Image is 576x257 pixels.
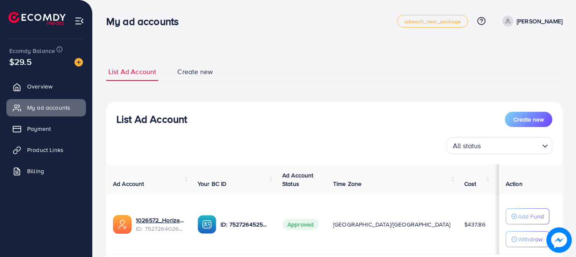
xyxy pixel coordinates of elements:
span: My ad accounts [27,103,70,112]
span: Ecomdy Balance [9,47,55,55]
a: Payment [6,120,86,137]
p: Withdraw [518,234,543,244]
button: Create new [505,112,552,127]
p: [PERSON_NAME] [517,16,562,26]
button: Withdraw [506,231,549,247]
span: Your BC ID [198,180,227,188]
span: Billing [27,167,44,175]
a: 1026572_Horizen Store_1752578018180 [136,216,184,224]
span: Create new [177,67,213,77]
span: Cost [464,180,477,188]
h3: List Ad Account [116,113,187,125]
img: logo [8,12,66,25]
input: Search for option [484,138,539,152]
img: image [74,58,83,66]
h3: My ad accounts [106,15,185,28]
span: Ad Account Status [282,171,314,188]
span: adreach_new_package [404,19,461,24]
span: ID: 7527264026565558290 [136,224,184,233]
span: $437.86 [464,220,485,229]
span: Payment [27,124,51,133]
span: Time Zone [333,180,361,188]
a: Overview [6,78,86,95]
a: Product Links [6,141,86,158]
span: Product Links [27,146,63,154]
div: Search for option [446,137,552,154]
span: $29.5 [9,55,32,68]
a: [PERSON_NAME] [499,16,562,27]
img: ic-ba-acc.ded83a64.svg [198,215,216,234]
span: Ad Account [113,180,144,188]
img: image [546,227,572,253]
p: ID: 7527264525683523602 [220,219,269,229]
span: Overview [27,82,52,91]
p: Add Fund [518,211,544,221]
span: Create new [513,115,544,124]
a: adreach_new_package [397,15,468,28]
a: My ad accounts [6,99,86,116]
span: All status [451,140,483,152]
button: Add Fund [506,208,549,224]
a: Billing [6,163,86,180]
span: [GEOGRAPHIC_DATA]/[GEOGRAPHIC_DATA] [333,220,451,229]
span: Approved [282,219,319,230]
img: menu [74,16,84,26]
img: ic-ads-acc.e4c84228.svg [113,215,132,234]
span: Action [506,180,523,188]
div: <span class='underline'>1026572_Horizen Store_1752578018180</span></br>7527264026565558290 [136,216,184,233]
span: List Ad Account [108,67,156,77]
